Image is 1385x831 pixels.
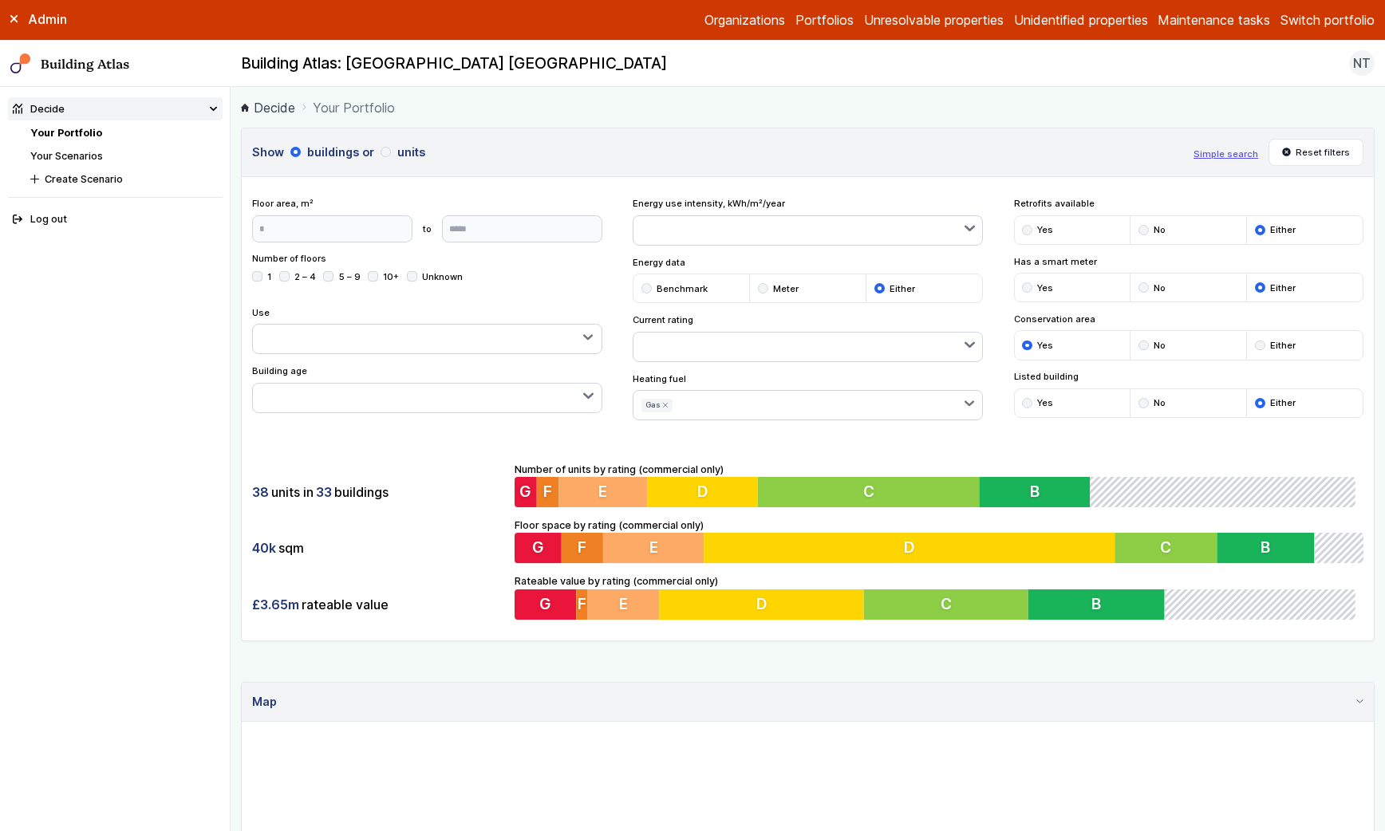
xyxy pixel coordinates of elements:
[252,252,602,295] div: Number of floors
[252,539,276,557] span: 40k
[1014,197,1364,210] span: Retrofits available
[984,477,1095,507] button: B
[1353,53,1371,73] span: NT
[577,589,589,620] button: F
[578,538,586,557] span: F
[649,477,760,507] button: D
[559,477,649,507] button: E
[252,215,602,242] form: to
[515,477,537,507] button: G
[8,97,223,120] summary: Decide
[30,127,102,139] a: Your Portfolio
[1158,10,1270,30] a: Maintenance tasks
[760,477,984,507] button: C
[519,482,531,501] span: G
[1014,370,1364,383] span: Listed building
[1033,589,1171,620] button: B
[633,372,983,421] div: Heating fuel
[8,208,223,231] button: Log out
[515,589,577,620] button: G
[241,53,667,74] h2: Building Atlas: [GEOGRAPHIC_DATA] [GEOGRAPHIC_DATA]
[1194,148,1258,160] button: Simple search
[904,538,915,557] span: D
[515,533,562,563] button: G
[515,573,1364,620] div: Rateable value by rating (commercial only)
[603,533,704,563] button: E
[537,477,559,507] button: F
[252,589,504,620] div: rateable value
[1349,50,1375,76] button: NT
[252,306,602,355] div: Use
[252,483,269,501] span: 38
[699,482,710,501] span: D
[562,533,603,563] button: F
[30,150,103,162] a: Your Scenarios
[1014,255,1364,268] span: Has a smart meter
[620,594,629,613] span: E
[864,10,1004,30] a: Unresolvable properties
[945,594,956,613] span: C
[1097,594,1107,613] span: B
[649,538,657,557] span: E
[1014,313,1364,325] span: Conservation area
[539,594,551,613] span: G
[1280,10,1375,30] button: Switch portfolio
[1217,533,1315,563] button: B
[242,683,1374,722] summary: Map
[313,98,395,117] span: Your Portfolio
[633,197,983,246] div: Energy use intensity, kWh/m²/year
[252,533,504,563] div: sqm
[10,53,31,74] img: main-0bbd2752.svg
[599,482,608,501] span: E
[543,482,552,501] span: F
[704,10,785,30] a: Organizations
[252,477,504,507] div: units in buildings
[1161,538,1172,557] span: C
[633,256,983,304] div: Energy data
[578,594,587,613] span: F
[1261,538,1271,557] span: B
[26,167,223,191] button: Create Scenario
[515,518,1364,564] div: Floor space by rating (commercial only)
[704,533,1115,563] button: D
[515,462,1364,508] div: Number of units by rating (commercial only)
[1115,533,1217,563] button: C
[316,483,332,501] span: 33
[532,538,544,557] span: G
[252,144,1183,161] h3: Show
[1035,482,1044,501] span: B
[13,101,65,116] div: Decide
[758,594,769,613] span: D
[252,197,602,242] div: Floor area, m²
[241,98,295,117] a: Decide
[866,482,878,501] span: C
[252,596,299,613] span: £3.65m
[1014,10,1148,30] a: Unidentified properties
[641,399,673,412] button: Gas
[588,589,661,620] button: E
[1269,139,1364,166] button: Reset filters
[661,589,867,620] button: D
[633,313,983,362] div: Current rating
[252,364,602,413] div: Building age
[867,589,1033,620] button: C
[795,10,854,30] a: Portfolios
